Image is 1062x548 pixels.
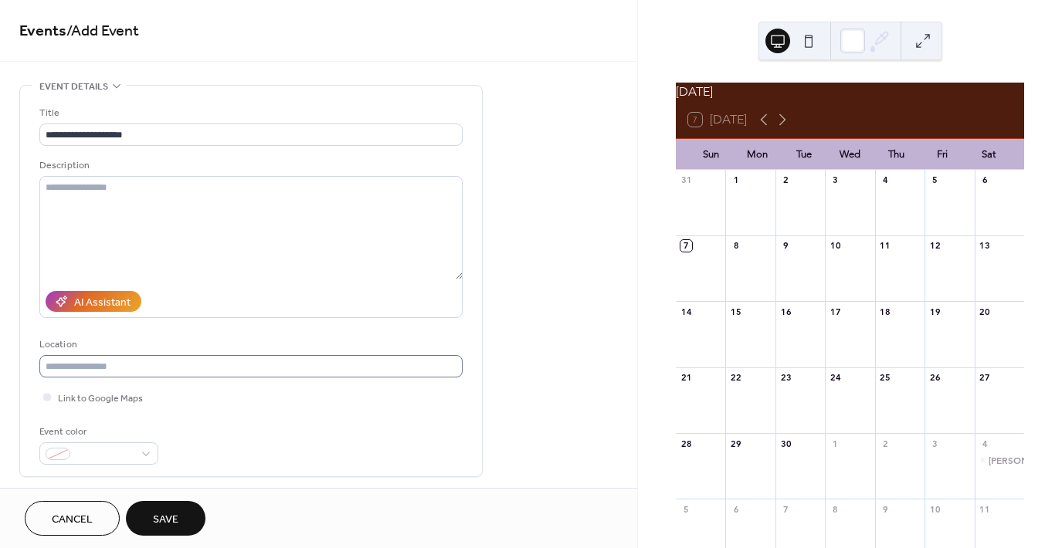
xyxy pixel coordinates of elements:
div: 23 [780,372,792,384]
div: 17 [830,306,841,317]
div: 20 [979,306,991,317]
div: Title [39,105,460,121]
div: 29 [730,438,741,449]
div: 8 [830,503,841,515]
div: 12 [929,240,941,252]
div: 26 [929,372,941,384]
span: / Add Event [66,16,139,46]
span: Link to Google Maps [58,391,143,407]
div: 16 [780,306,792,317]
div: Fri [919,139,965,170]
div: 10 [830,240,841,252]
div: Sun [688,139,735,170]
button: Cancel [25,501,120,536]
div: Event color [39,424,155,440]
div: 27 [979,372,991,384]
div: 11 [880,240,891,252]
div: [DATE] [676,83,1024,101]
div: 15 [730,306,741,317]
div: Description [39,157,460,174]
div: 1 [730,174,741,186]
div: 9 [780,240,792,252]
div: 5 [929,174,941,186]
span: Save [153,512,178,528]
div: 19 [929,306,941,317]
div: 7 [680,240,692,252]
div: Sat [965,139,1012,170]
div: 3 [929,438,941,449]
div: 22 [730,372,741,384]
button: Save [126,501,205,536]
div: 9 [880,503,891,515]
span: Cancel [52,512,93,528]
div: 6 [979,174,991,186]
div: 24 [830,372,841,384]
div: 30 [780,438,792,449]
div: 21 [680,372,692,384]
div: 3 [830,174,841,186]
div: AI Assistant [74,295,131,311]
button: AI Assistant [46,291,141,312]
div: Mon [735,139,781,170]
div: Thu [873,139,919,170]
span: Event details [39,79,108,95]
div: 25 [880,372,891,384]
div: 10 [929,503,941,515]
div: 18 [880,306,891,317]
div: 2 [880,438,891,449]
a: Events [19,16,66,46]
div: 11 [979,503,991,515]
div: Location [39,337,460,353]
div: 31 [680,174,692,186]
div: 2 [780,174,792,186]
div: 5 [680,503,692,515]
div: 1 [830,438,841,449]
div: 8 [730,240,741,252]
div: 6 [730,503,741,515]
div: 4 [880,174,891,186]
div: Tue [781,139,827,170]
div: Wed [827,139,874,170]
div: Cary's Lounge [975,454,1024,467]
div: 4 [979,438,991,449]
div: 14 [680,306,692,317]
div: 7 [780,503,792,515]
div: 28 [680,438,692,449]
div: 13 [979,240,991,252]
